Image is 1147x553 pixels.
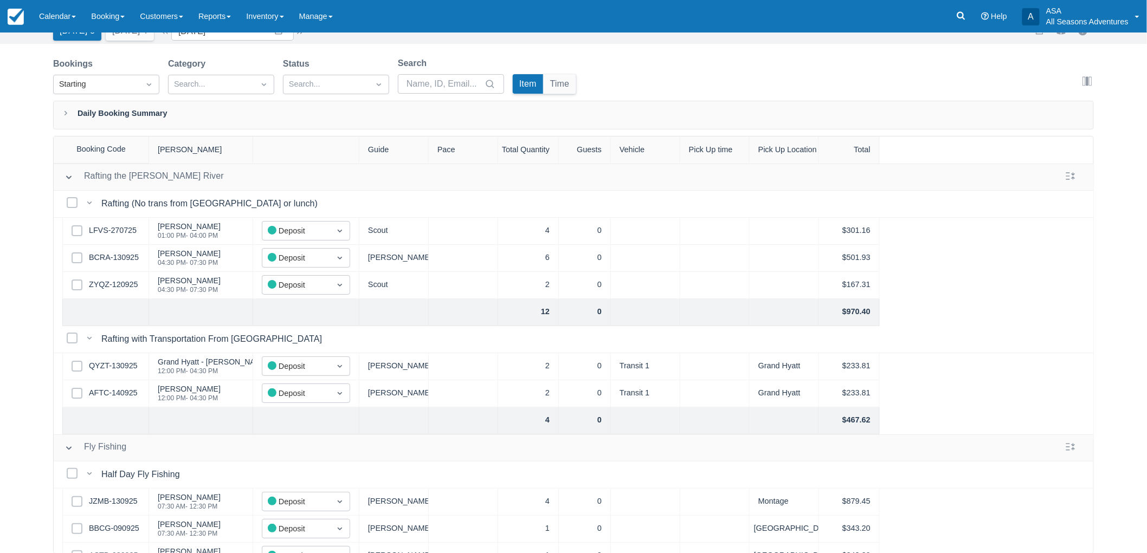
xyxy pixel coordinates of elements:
[498,516,559,543] div: 1
[89,279,138,291] a: ZYQZ-120925
[59,79,134,90] div: Starting
[819,299,880,326] div: $970.40
[359,136,429,164] div: Guide
[158,503,221,510] div: 07:30 AM - 12:30 PM
[819,380,880,407] div: $233.81
[268,252,325,264] div: Deposit
[498,136,559,164] div: Total Quantity
[158,250,221,257] div: [PERSON_NAME]
[268,360,325,373] div: Deposit
[334,252,345,263] span: Dropdown icon
[750,516,819,543] div: [GEOGRAPHIC_DATA]
[1046,16,1129,27] p: All Seasons Adventures
[149,136,253,164] div: [PERSON_NAME]
[89,225,137,237] a: LFVS-270725
[819,136,880,164] div: Total
[53,101,1094,129] div: Daily Booking Summary
[680,136,750,164] div: Pick Up time
[158,277,221,284] div: [PERSON_NAME]
[611,136,680,164] div: Vehicle
[750,380,819,407] div: Grand Hyatt
[544,74,576,94] button: Time
[268,496,325,508] div: Deposit
[158,287,221,293] div: 04:30 PM - 07:30 PM
[53,57,97,70] label: Bookings
[819,353,880,380] div: $233.81
[158,385,221,393] div: [PERSON_NAME]
[268,279,325,291] div: Deposit
[158,395,221,401] div: 12:00 PM - 04:30 PM
[559,218,611,245] div: 0
[407,74,482,94] input: Name, ID, Email...
[60,438,131,458] button: Fly Fishing
[498,272,559,299] div: 2
[559,353,611,380] div: 0
[981,12,989,20] i: Help
[498,353,559,380] div: 2
[498,407,559,434] div: 4
[158,259,221,266] div: 04:30 PM - 07:30 PM
[559,272,611,299] div: 0
[498,489,559,516] div: 4
[101,333,326,346] div: Rafting with Transportation From [GEOGRAPHIC_DATA]
[158,493,221,501] div: [PERSON_NAME]
[359,272,429,299] div: Scout
[559,380,611,407] div: 0
[559,407,611,434] div: 0
[268,387,325,400] div: Deposit
[611,380,680,407] div: Transit 1
[498,218,559,245] div: 4
[559,299,611,326] div: 0
[101,197,322,210] div: Rafting (No trans from [GEOGRAPHIC_DATA] or lunch)
[158,530,221,537] div: 07:30 AM - 12:30 PM
[1022,8,1040,25] div: A
[334,361,345,372] span: Dropdown icon
[498,299,559,326] div: 12
[750,353,819,380] div: Grand Hyatt
[359,489,429,516] div: [PERSON_NAME], [PERSON_NAME]
[334,523,345,534] span: Dropdown icon
[750,489,819,516] div: Montage
[750,136,819,164] div: Pick Up Location
[89,252,139,264] a: BCRA-130925
[819,407,880,434] div: $467.62
[819,245,880,272] div: $501.93
[101,468,184,481] div: Half Day Fly Fishing
[60,167,228,187] button: Rafting the [PERSON_NAME] River
[359,218,429,245] div: Scout
[819,218,880,245] div: $301.16
[158,521,221,528] div: [PERSON_NAME]
[168,57,210,70] label: Category
[8,9,24,25] img: checkfront-main-nav-mini-logo.png
[54,136,149,163] div: Booking Code
[89,387,138,399] a: AFTC-140925
[359,353,429,380] div: [PERSON_NAME]
[498,245,559,272] div: 6
[259,79,269,90] span: Dropdown icon
[158,358,269,366] div: Grand Hyatt - [PERSON_NAME]
[144,79,154,90] span: Dropdown icon
[359,516,429,543] div: [PERSON_NAME]
[559,516,611,543] div: 0
[513,74,543,94] button: Item
[283,57,314,70] label: Status
[359,245,429,272] div: [PERSON_NAME]
[819,516,880,543] div: $343.20
[334,496,345,507] span: Dropdown icon
[991,12,1007,21] span: Help
[334,225,345,236] span: Dropdown icon
[559,489,611,516] div: 0
[89,496,138,508] a: JZMB-130925
[611,353,680,380] div: Transit 1
[268,523,325,535] div: Deposit
[1046,5,1129,16] p: ASA
[373,79,384,90] span: Dropdown icon
[559,136,611,164] div: Guests
[498,380,559,407] div: 2
[268,225,325,237] div: Deposit
[819,489,880,516] div: $879.45
[89,523,139,535] a: BBCG-090925
[89,360,138,372] a: QYZT-130925
[559,245,611,272] div: 0
[398,57,431,70] label: Search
